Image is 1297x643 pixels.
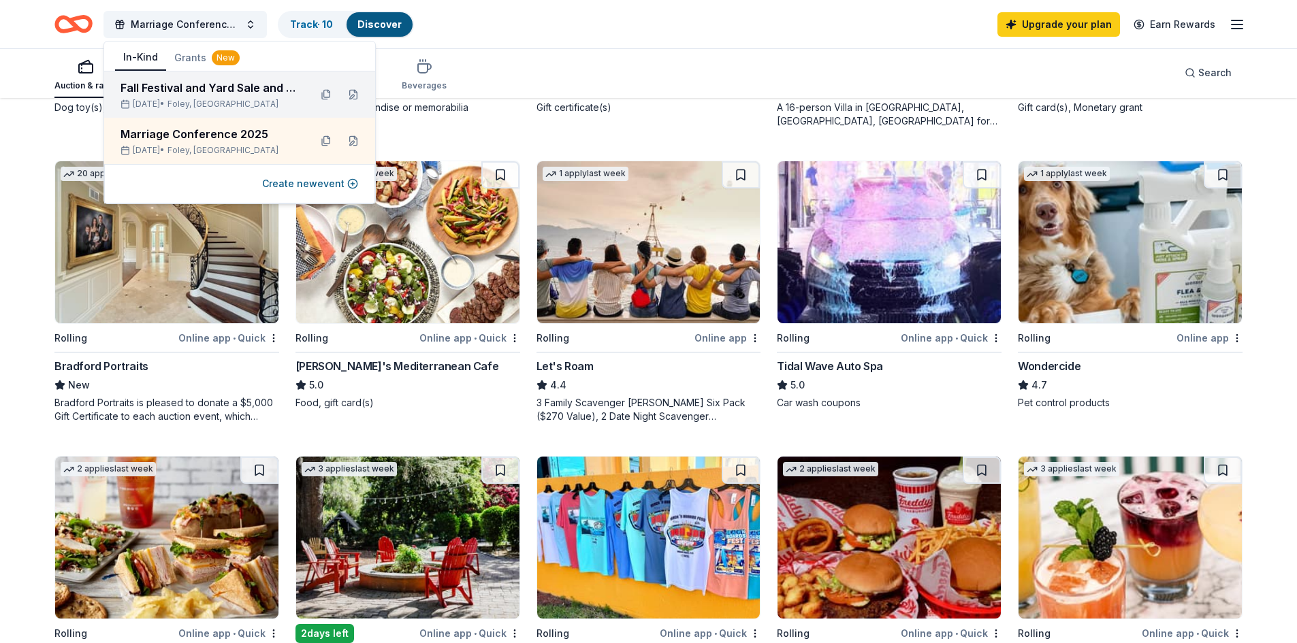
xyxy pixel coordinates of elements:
[955,628,958,639] span: •
[121,126,299,142] div: Marriage Conference 2025
[778,161,1001,323] img: Image for Tidal Wave Auto Spa
[115,45,166,71] button: In-Kind
[694,329,760,346] div: Online app
[167,99,278,110] span: Foley, [GEOGRAPHIC_DATA]
[262,176,358,192] button: Create newevent
[777,101,1002,128] div: A 16-person Villa in [GEOGRAPHIC_DATA], [GEOGRAPHIC_DATA], [GEOGRAPHIC_DATA] for 7days/6nights (R...
[474,628,477,639] span: •
[778,457,1001,619] img: Image for Freddy's Frozen Custard & Steakburgers
[537,396,761,423] div: 3 Family Scavenger [PERSON_NAME] Six Pack ($270 Value), 2 Date Night Scavenger [PERSON_NAME] Two ...
[790,377,805,393] span: 5.0
[537,161,760,323] img: Image for Let's Roam
[777,161,1002,410] a: Image for Tidal Wave Auto SpaRollingOnline app•QuickTidal Wave Auto Spa5.0Car wash coupons
[295,624,354,643] div: 2 days left
[1018,161,1243,410] a: Image for Wondercide1 applylast weekRollingOnline appWondercide4.7Pet control products
[777,358,882,374] div: Tidal Wave Auto Spa
[309,377,323,393] span: 5.0
[121,145,299,156] div: [DATE] •
[1024,462,1119,476] div: 3 applies last week
[302,462,397,476] div: 3 applies last week
[1174,59,1243,86] button: Search
[178,329,279,346] div: Online app Quick
[901,329,1002,346] div: Online app Quick
[1019,457,1242,619] img: Image for Fox Restaurant Concepts
[296,161,519,323] img: Image for Taziki's Mediterranean Cafe
[121,99,299,110] div: [DATE] •
[777,625,810,642] div: Rolling
[537,625,569,642] div: Rolling
[660,625,760,642] div: Online app Quick
[54,396,279,423] div: Bradford Portraits is pleased to donate a $5,000 Gift Certificate to each auction event, which in...
[997,12,1120,37] a: Upgrade your plan
[54,161,279,423] a: Image for Bradford Portraits20 applieslast weekRollingOnline app•QuickBradford PortraitsNewBradfo...
[61,167,161,181] div: 20 applies last week
[295,161,520,410] a: Image for Taziki's Mediterranean Cafe4 applieslast weekRollingOnline app•Quick[PERSON_NAME]'s Med...
[1018,330,1051,346] div: Rolling
[1176,329,1243,346] div: Online app
[955,333,958,344] span: •
[178,625,279,642] div: Online app Quick
[212,50,240,65] div: New
[54,8,93,40] a: Home
[55,161,278,323] img: Image for Bradford Portraits
[1125,12,1223,37] a: Earn Rewards
[1019,161,1242,323] img: Image for Wondercide
[233,628,236,639] span: •
[357,18,402,30] a: Discover
[901,625,1002,642] div: Online app Quick
[777,396,1002,410] div: Car wash coupons
[1024,167,1110,181] div: 1 apply last week
[1018,101,1243,114] div: Gift card(s), Monetary grant
[1031,377,1047,393] span: 4.7
[54,358,148,374] div: Bradford Portraits
[131,16,240,33] span: Marriage Conference 2025
[290,18,333,30] a: Track· 10
[537,358,594,374] div: Let's Roam
[295,330,328,346] div: Rolling
[474,333,477,344] span: •
[714,628,717,639] span: •
[543,167,628,181] div: 1 apply last week
[402,80,447,91] div: Beverages
[1018,625,1051,642] div: Rolling
[54,330,87,346] div: Rolling
[54,53,116,98] button: Auction & raffle
[537,101,761,114] div: Gift certificate(s)
[1196,628,1199,639] span: •
[1142,625,1243,642] div: Online app Quick
[402,53,447,98] button: Beverages
[1018,396,1243,410] div: Pet control products
[537,161,761,423] a: Image for Let's Roam1 applylast weekRollingOnline appLet's Roam4.43 Family Scavenger [PERSON_NAME...
[295,101,520,114] div: Ticket(s), merchandise or memorabilia
[233,333,236,344] span: •
[777,330,810,346] div: Rolling
[54,101,279,114] div: Dog toy(s), dog food
[783,462,878,476] div: 2 applies last week
[295,358,498,374] div: [PERSON_NAME]'s Mediterranean Cafe
[419,625,520,642] div: Online app Quick
[68,377,90,393] span: New
[537,457,760,619] img: Image for Ron Jon Surf Shop
[1018,358,1080,374] div: Wondercide
[537,330,569,346] div: Rolling
[121,80,299,96] div: Fall Festival and Yard Sale and Early Learning Year [DATE]-[DATE]
[166,46,248,70] button: Grants
[54,80,116,91] div: Auction & raffle
[55,457,278,619] img: Image for McAlister's Deli
[167,145,278,156] span: Foley, [GEOGRAPHIC_DATA]
[103,11,267,38] button: Marriage Conference 2025
[295,396,520,410] div: Food, gift card(s)
[1198,65,1232,81] span: Search
[278,11,414,38] button: Track· 10Discover
[550,377,566,393] span: 4.4
[54,625,87,642] div: Rolling
[296,457,519,619] img: Image for The Cottages of Napa Valley
[61,462,156,476] div: 2 applies last week
[419,329,520,346] div: Online app Quick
